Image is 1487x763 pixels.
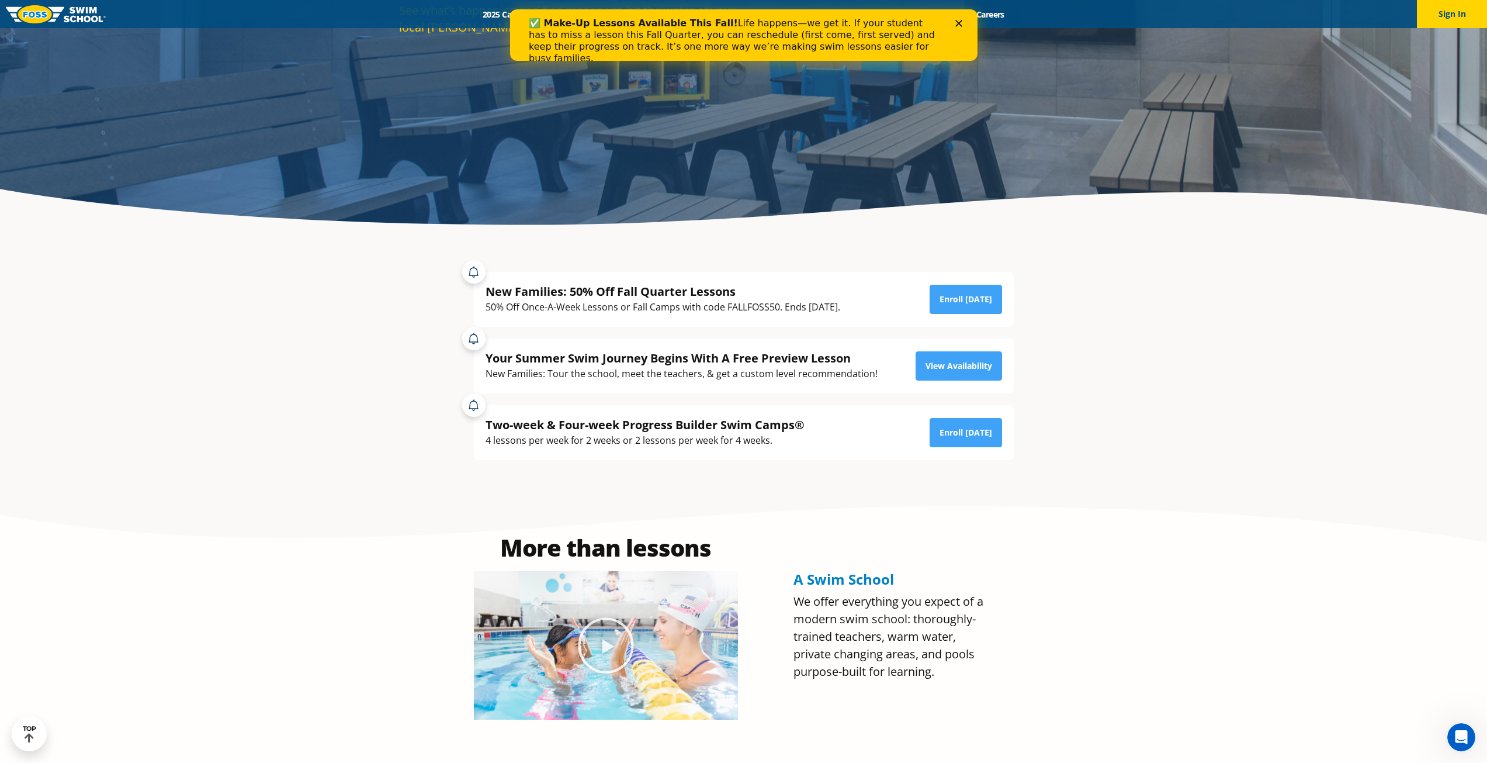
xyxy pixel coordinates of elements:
iframe: Intercom live chat banner [510,9,978,61]
a: Schools [546,9,595,20]
div: Play Video about Olympian Regan Smith, FOSS [577,616,635,675]
iframe: Intercom live chat [1447,723,1475,751]
div: 4 lessons per week for 2 weeks or 2 lessons per week for 4 weeks. [486,433,805,448]
div: 50% Off Once-A-Week Lessons or Fall Camps with code FALLFOSS50. Ends [DATE]. [486,299,840,315]
a: View Availability [916,351,1002,381]
span: We offer everything you expect of a modern swim school: thoroughly-trained teachers, warm water, ... [793,593,983,679]
img: Olympian Regan Smith, FOSS [474,571,738,720]
a: Enroll [DATE] [930,285,1002,314]
a: Swim Like [PERSON_NAME] [806,9,930,20]
div: TOP [23,725,36,743]
a: Enroll [DATE] [930,418,1002,447]
div: Life happens—we get it. If your student has to miss a lesson this Fall Quarter, you can reschedul... [19,8,430,55]
a: 2025 Calendar [473,9,546,20]
div: Two-week & Four-week Progress Builder Swim Camps® [486,417,805,433]
a: Careers [966,9,1014,20]
a: Blog [929,9,966,20]
div: Close [445,11,457,18]
a: Swim Path® Program [595,9,697,20]
span: A Swim School [793,569,894,589]
b: ✅ Make-Up Lessons Available This Fall! [19,8,228,19]
h2: More than lessons [474,536,738,560]
a: About [PERSON_NAME] [697,9,806,20]
div: Your Summer Swim Journey Begins With A Free Preview Lesson [486,350,878,366]
div: New Families: Tour the school, meet the teachers, & get a custom level recommendation! [486,366,878,382]
img: FOSS Swim School Logo [6,5,106,23]
div: New Families: 50% Off Fall Quarter Lessons [486,284,840,299]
